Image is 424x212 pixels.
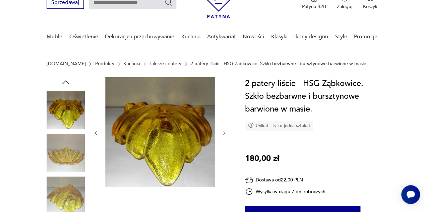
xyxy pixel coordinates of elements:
[69,24,98,50] a: Oświetlenie
[401,185,420,204] iframe: Smartsupp widget button
[248,123,254,129] img: Ikona diamentu
[47,91,85,129] img: Zdjęcie produktu 2 patery liście - HSG Ząbkowice. Szkło bezbarwne i bursztynowe barwione w masie.
[245,176,325,184] div: Dostawa od 22,00 PLN
[354,24,377,50] a: Promocje
[181,24,200,50] a: Kuchnia
[47,134,85,172] img: Zdjęcie produktu 2 patery liście - HSG Ząbkowice. Szkło bezbarwne i bursztynowe barwione w masie.
[47,24,62,50] a: Meble
[363,3,377,10] p: Koszyk
[105,77,215,187] img: Zdjęcie produktu 2 patery liście - HSG Ząbkowice. Szkło bezbarwne i bursztynowe barwione w masie.
[245,152,279,165] p: 180,00 zł
[123,61,140,67] a: Kuchnia
[245,121,313,131] div: Unikat - tylko jedna sztuka!
[190,61,368,67] p: 2 patery liście - HSG Ząbkowice. Szkło bezbarwne i bursztynowe barwione w masie.
[271,24,288,50] a: Klasyki
[149,61,181,67] a: Talerze i patery
[105,24,174,50] a: Dekoracje i przechowywanie
[245,176,253,184] img: Ikona dostawy
[245,187,325,196] div: Wysyłka w ciągu 7 dni roboczych
[294,24,328,50] a: Ikony designu
[47,1,84,5] a: Sprzedawaj
[337,3,352,10] p: Zaloguj
[335,24,347,50] a: Style
[207,24,236,50] a: Antykwariat
[302,3,326,10] p: Patyna B2B
[243,24,264,50] a: Nowości
[47,61,86,67] a: [DOMAIN_NAME]
[245,77,377,116] h1: 2 patery liście - HSG Ząbkowice. Szkło bezbarwne i bursztynowe barwione w masie.
[95,61,114,67] a: Produkty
